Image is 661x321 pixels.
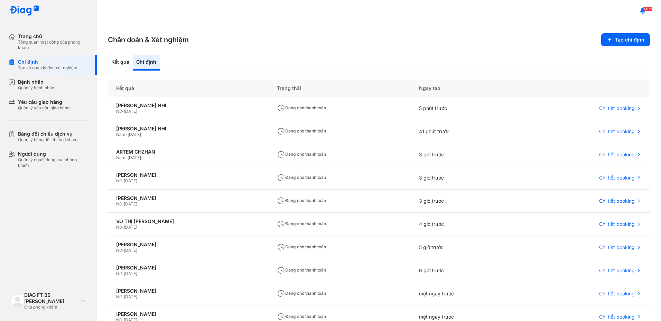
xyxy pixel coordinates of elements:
span: Đang chờ thanh toán [277,105,326,110]
span: Chi tiết booking [599,291,635,297]
button: Tạo chỉ định [601,33,650,46]
div: Quản lý bảng đối chiếu dịch vụ [18,137,77,143]
span: [DATE] [124,178,137,183]
div: 5 giờ trước [411,236,522,259]
span: Chi tiết booking [599,128,635,135]
span: Chi tiết booking [599,267,635,274]
div: [PERSON_NAME] NHI [116,102,260,109]
span: Đang chờ thanh toán [277,152,326,157]
div: Bảng đối chiếu dịch vụ [18,131,77,137]
img: logo [11,294,24,308]
span: Chi tiết booking [599,198,635,204]
div: Ngày tạo [411,80,522,97]
div: Trạng thái [269,80,411,97]
div: [PERSON_NAME] [116,241,260,248]
span: [DATE] [124,109,137,114]
span: Chi tiết booking [599,221,635,227]
div: 4 giờ trước [411,213,522,236]
div: Chủ phòng khám [24,304,78,310]
span: [DATE] [128,132,141,137]
h3: Chẩn đoán & Xét nghiệm [108,35,189,45]
div: Chỉ định [18,59,77,65]
span: Đang chờ thanh toán [277,175,326,180]
div: DIAG FT BS [PERSON_NAME] [24,292,78,304]
div: 6 giờ trước [411,259,522,282]
span: Nữ [116,294,122,299]
span: Đang chờ thanh toán [277,198,326,203]
span: - [122,201,124,207]
span: [DATE] [124,201,137,207]
span: Đang chờ thanh toán [277,291,326,296]
span: [DATE] [124,224,137,230]
span: Đang chờ thanh toán [277,128,326,134]
span: Nữ [116,178,122,183]
span: - [122,294,124,299]
span: Đang chờ thanh toán [277,221,326,226]
div: 41 phút trước [411,120,522,143]
span: Nữ [116,248,122,253]
div: [PERSON_NAME] NHI [116,126,260,132]
span: [DATE] [124,294,137,299]
div: [PERSON_NAME] [116,265,260,271]
span: 5071 [643,7,653,11]
span: Chi tiết booking [599,314,635,320]
div: Tổng quan hoạt động của phòng khám [18,39,89,51]
div: Tạo và quản lý đơn xét nghiệm [18,65,77,71]
span: [DATE] [128,155,141,160]
div: [PERSON_NAME] [116,172,260,178]
span: Chi tiết booking [599,105,635,111]
span: [DATE] [124,271,137,276]
span: - [122,248,124,253]
div: 3 giờ trước [411,166,522,190]
span: - [122,178,124,183]
div: Chỉ định [133,55,160,71]
span: - [122,271,124,276]
div: [PERSON_NAME] [116,311,260,317]
div: Quản lý bệnh nhân [18,85,54,91]
span: - [122,109,124,114]
div: Yêu cầu giao hàng [18,99,69,105]
div: Quản lý yêu cầu giao hàng [18,105,69,111]
div: một ngày trước [411,282,522,305]
div: Bệnh nhân [18,79,54,85]
span: Chi tiết booking [599,175,635,181]
span: - [125,155,128,160]
span: Chi tiết booking [599,244,635,250]
span: Nữ [116,109,122,114]
span: Đang chờ thanh toán [277,244,326,249]
div: [PERSON_NAME] [116,195,260,201]
div: Kết quả [108,80,269,97]
span: Đang chờ thanh toán [277,314,326,319]
div: 3 giờ trước [411,143,522,166]
span: Chi tiết booking [599,152,635,158]
span: - [122,224,124,230]
span: [DATE] [124,248,137,253]
span: Nữ [116,271,122,276]
div: Người dùng [18,151,89,157]
span: Nam [116,132,125,137]
div: ARTEM CHZHAN [116,149,260,155]
div: VỖ THỊ [PERSON_NAME] [116,218,260,224]
span: Nữ [116,224,122,230]
span: Nam [116,155,125,160]
img: logo [10,6,39,16]
div: 3 giờ trước [411,190,522,213]
div: Quản lý người dùng của phòng khám [18,157,89,168]
div: Kết quả [108,55,133,71]
div: [PERSON_NAME] [116,288,260,294]
div: 5 phút trước [411,97,522,120]
span: Đang chờ thanh toán [277,267,326,273]
span: - [125,132,128,137]
div: Trang chủ [18,33,89,39]
span: Nữ [116,201,122,207]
